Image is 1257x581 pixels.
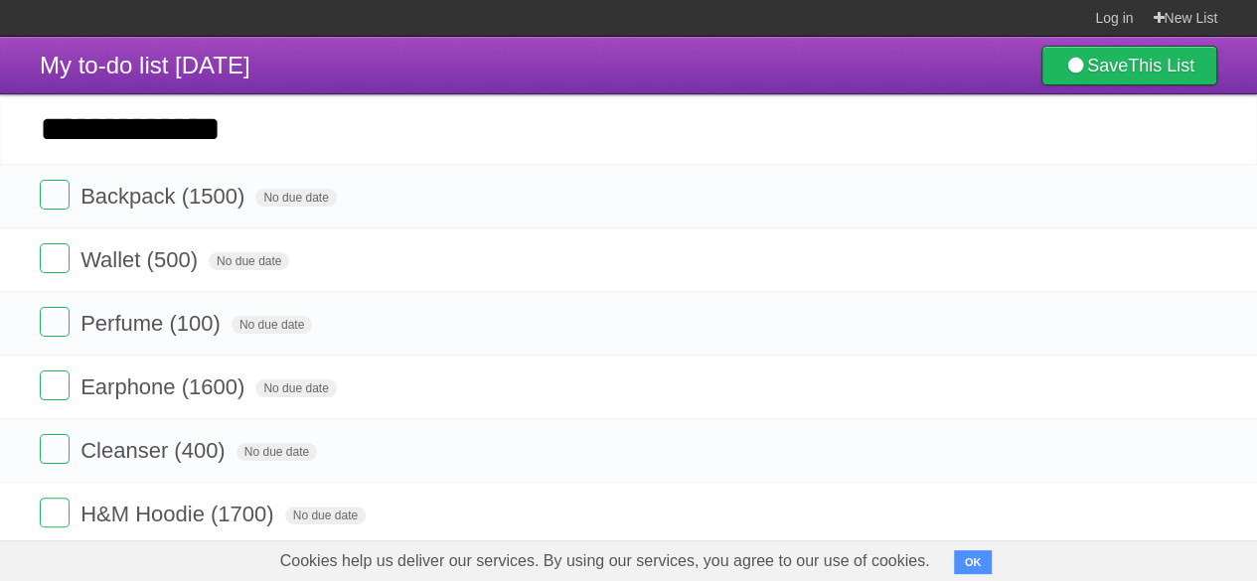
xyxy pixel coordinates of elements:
[80,438,231,463] span: Cleanser (400)
[40,370,70,400] label: Done
[232,316,312,334] span: No due date
[1041,46,1217,85] a: SaveThis List
[80,502,278,526] span: H&M Hoodie (1700)
[255,379,336,397] span: No due date
[260,541,950,581] span: Cookies help us deliver our services. By using our services, you agree to our use of cookies.
[236,443,317,461] span: No due date
[80,247,203,272] span: Wallet (500)
[40,307,70,337] label: Done
[40,180,70,210] label: Done
[80,374,249,399] span: Earphone (1600)
[40,243,70,273] label: Done
[80,311,226,336] span: Perfume (100)
[285,507,366,524] span: No due date
[1128,56,1194,75] b: This List
[209,252,289,270] span: No due date
[80,184,249,209] span: Backpack (1500)
[954,550,993,574] button: OK
[40,434,70,464] label: Done
[255,189,336,207] span: No due date
[40,498,70,527] label: Done
[40,52,250,78] span: My to-do list [DATE]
